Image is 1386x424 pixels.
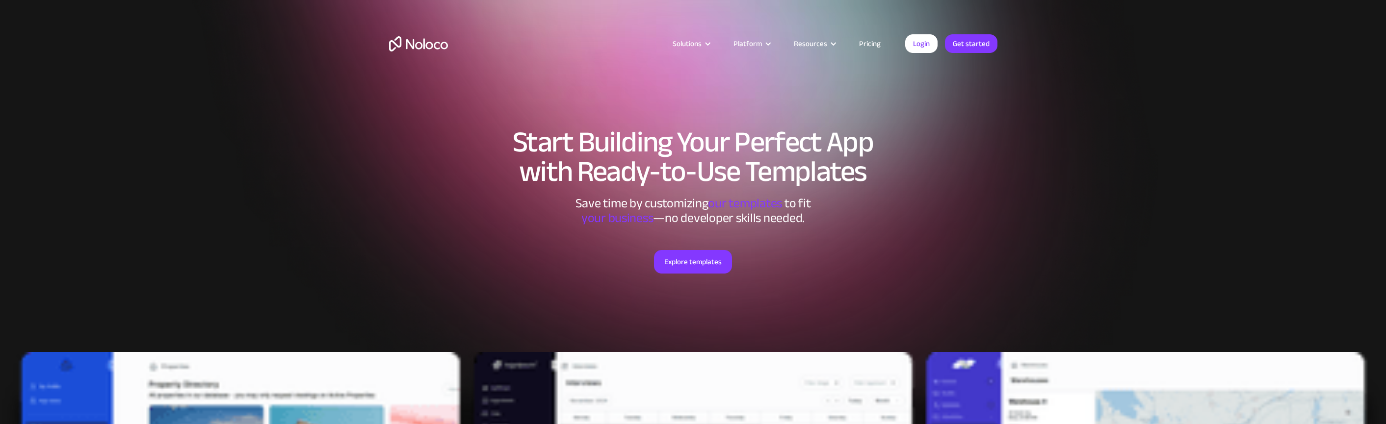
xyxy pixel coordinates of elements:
[660,37,721,50] div: Solutions
[581,206,654,230] span: your business
[733,37,762,50] div: Platform
[847,37,893,50] a: Pricing
[673,37,702,50] div: Solutions
[721,37,782,50] div: Platform
[794,37,827,50] div: Resources
[389,127,997,186] h1: Start Building Your Perfect App with Ready-to-Use Templates
[905,34,938,53] a: Login
[389,36,448,51] a: home
[945,34,997,53] a: Get started
[782,37,847,50] div: Resources
[654,250,732,274] a: Explore templates
[708,191,782,215] span: our templates
[546,196,840,225] div: Save time by customizing to fit ‍ —no developer skills needed.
